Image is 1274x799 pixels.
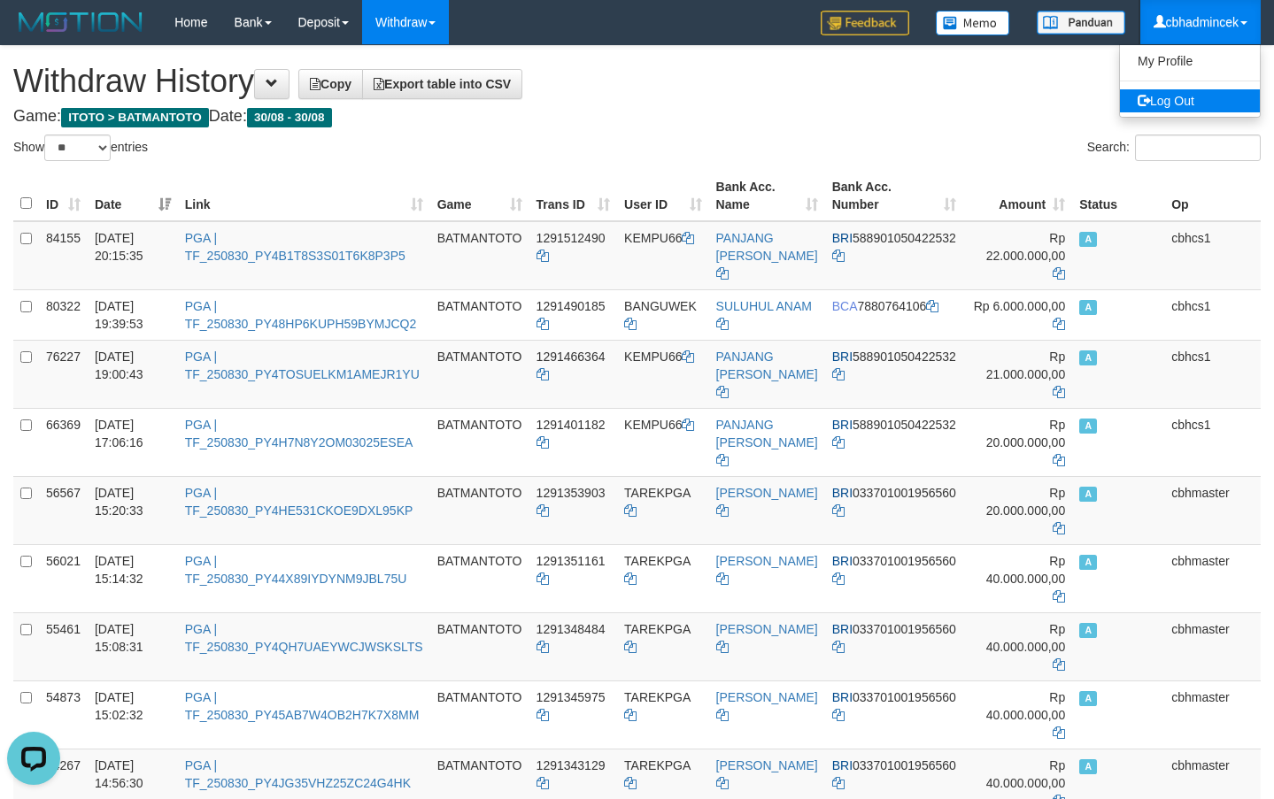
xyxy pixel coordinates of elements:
input: Search: [1135,134,1261,161]
th: Bank Acc. Number: activate to sort column ascending [825,171,963,221]
span: Approved - Marked by cbhmaster [1079,691,1097,706]
span: Rp 6.000.000,00 [974,299,1066,313]
td: 1291348484 [529,612,618,680]
span: Approved - Marked by cbhmaster [1079,623,1097,638]
td: KEMPU66 [617,408,708,476]
a: Export table into CSV [362,69,522,99]
td: 033701001956560 [825,612,963,680]
img: panduan.png [1037,11,1125,35]
button: Open LiveChat chat widget [7,7,60,60]
span: Rp 40.000.000,00 [986,758,1066,790]
td: BATMANTOTO [430,544,529,612]
a: PGA | TF_250830_PY45AB7W4OB2H7K7X8MM [185,690,420,722]
td: BATMANTOTO [430,221,529,290]
th: ID: activate to sort column ascending [39,171,88,221]
td: 033701001956560 [825,680,963,749]
td: 1291466364 [529,340,618,408]
td: 1291512490 [529,221,618,290]
td: 84155 [39,221,88,290]
td: cbhmaster [1164,680,1261,749]
td: cbhmaster [1164,612,1261,680]
th: Status [1072,171,1164,221]
td: 033701001956560 [825,476,963,544]
a: PGA | TF_250830_PY48HP6KUPH59BYMJCQ2 [185,299,416,331]
td: [DATE] 19:39:53 [88,289,178,340]
a: [PERSON_NAME] [716,486,818,500]
span: Approved - Marked by cbhmaster [1079,487,1097,502]
span: Rp 22.000.000,00 [986,231,1066,263]
td: BATMANTOTO [430,476,529,544]
a: [PERSON_NAME] [716,622,818,636]
a: PANJANG [PERSON_NAME] [716,418,818,449]
img: Button%20Memo.svg [936,11,1010,35]
td: BATMANTOTO [430,612,529,680]
th: Date: activate to sort column ascending [88,171,178,221]
td: 588901050422532 [825,408,963,476]
td: BATMANTOTO [430,340,529,408]
td: [DATE] 19:00:43 [88,340,178,408]
a: PGA | TF_250830_PY4TOSUELKM1AMEJR1YU [185,350,420,381]
label: Search: [1087,134,1261,161]
td: 66369 [39,408,88,476]
td: cbhcs1 [1164,408,1261,476]
span: Rp 20.000.000,00 [986,418,1066,449]
span: Approved - Marked by cbhmaster [1079,759,1097,774]
span: Approved - Marked by cbhcs1 [1079,419,1097,434]
th: Game: activate to sort column ascending [430,171,529,221]
span: Approved - Marked by cbhcs1 [1079,300,1097,315]
td: 1291351161 [529,544,618,612]
th: Bank Acc. Name: activate to sort column ascending [709,171,825,221]
td: [DATE] 15:20:33 [88,476,178,544]
span: 30/08 - 30/08 [247,108,332,127]
span: BRI [832,690,853,704]
span: Rp 40.000.000,00 [986,622,1066,654]
span: ITOTO > BATMANTOTO [61,108,209,127]
th: Trans ID: activate to sort column ascending [529,171,618,221]
td: 56021 [39,544,88,612]
a: PGA | TF_250830_PY4HE531CKOE9DXL95KP [185,486,413,518]
th: User ID: activate to sort column ascending [617,171,708,221]
a: Copy [298,69,363,99]
td: 80322 [39,289,88,340]
a: [PERSON_NAME] [716,690,818,704]
td: [DATE] 17:06:16 [88,408,178,476]
td: TAREKPGA [617,680,708,749]
span: BRI [832,418,853,432]
select: Showentries [44,134,111,161]
span: BRI [832,622,853,636]
a: My Profile [1120,50,1260,73]
td: BATMANTOTO [430,289,529,340]
td: 56567 [39,476,88,544]
td: 7880764106 [825,289,963,340]
th: Op [1164,171,1261,221]
td: cbhcs1 [1164,289,1261,340]
a: SULUHUL ANAM [716,299,812,313]
span: Copy [310,77,351,91]
td: cbhmaster [1164,544,1261,612]
span: BRI [832,231,853,245]
td: 588901050422532 [825,340,963,408]
td: KEMPU66 [617,221,708,290]
a: PANJANG [PERSON_NAME] [716,350,818,381]
span: Rp 21.000.000,00 [986,350,1066,381]
td: 033701001956560 [825,544,963,612]
td: 1291490185 [529,289,618,340]
td: 1291345975 [529,680,618,749]
span: BCA [832,299,858,313]
h4: Game: Date: [13,108,1261,126]
a: PANJANG [PERSON_NAME] [716,231,818,263]
td: TAREKPGA [617,612,708,680]
td: [DATE] 20:15:35 [88,221,178,290]
span: BRI [832,350,853,364]
label: Show entries [13,134,148,161]
span: Export table into CSV [374,77,511,91]
span: Approved - Marked by cbhcs1 [1079,232,1097,247]
a: PGA | TF_250830_PY4JG35VHZ25ZC24G4HK [185,758,411,790]
a: [PERSON_NAME] [716,554,818,568]
a: [PERSON_NAME] [716,758,818,772]
td: 1291401182 [529,408,618,476]
a: Log Out [1120,89,1260,112]
td: 588901050422532 [825,221,963,290]
span: Approved - Marked by cbhcs1 [1079,350,1097,365]
td: cbhcs1 [1164,340,1261,408]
